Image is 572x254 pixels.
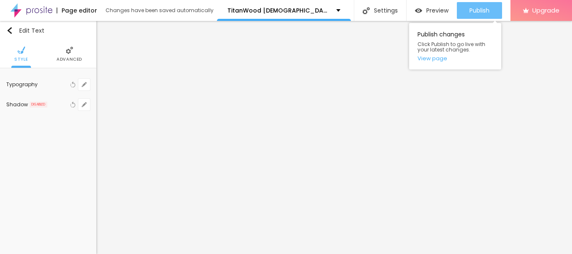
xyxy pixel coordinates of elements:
[457,2,502,19] button: Publish
[6,27,13,34] img: Icone
[407,2,457,19] button: Preview
[417,56,493,61] a: View page
[6,102,28,107] div: Shadow
[106,8,214,13] div: Changes have been saved automatically
[415,7,422,14] img: view-1.svg
[57,8,97,13] div: Page editor
[57,57,82,62] span: Advanced
[30,102,47,108] span: DISABLED
[96,21,572,254] iframe: Editor
[469,7,490,14] span: Publish
[227,8,330,13] p: TitanWood [DEMOGRAPHIC_DATA][MEDICAL_DATA] Gummies
[6,27,44,34] div: Edit Text
[532,7,559,14] span: Upgrade
[14,57,28,62] span: Style
[66,46,73,54] img: Icone
[426,7,448,14] span: Preview
[417,41,493,52] span: Click Publish to go live with your latest changes.
[18,46,25,54] img: Icone
[409,23,501,69] div: Publish changes
[6,82,68,87] div: Typography
[363,7,370,14] img: Icone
